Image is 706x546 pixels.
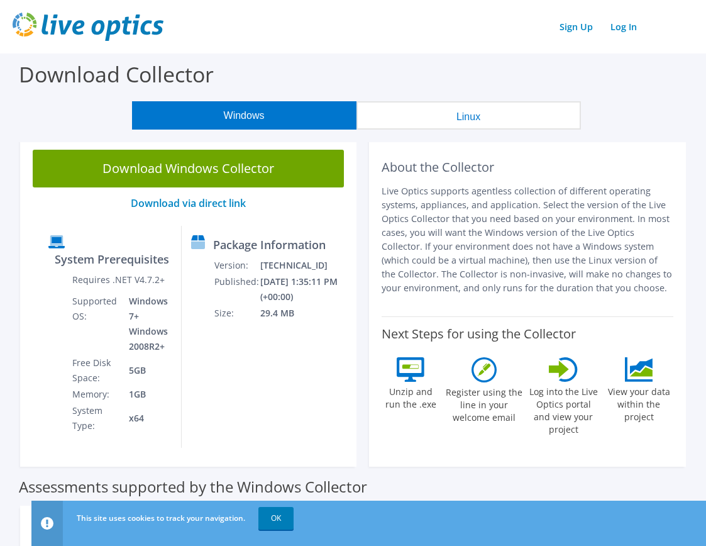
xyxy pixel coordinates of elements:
[604,382,673,423] label: View your data within the project
[19,60,214,89] label: Download Collector
[382,184,673,295] p: Live Optics supports agentless collection of different operating systems, appliances, and applica...
[260,257,351,274] td: [TECHNICAL_ID]
[72,274,165,286] label: Requires .NET V4.7.2+
[77,513,245,523] span: This site uses cookies to track your navigation.
[131,196,246,210] a: Download via direct link
[33,150,344,187] a: Download Windows Collector
[19,481,367,493] label: Assessments supported by the Windows Collector
[446,382,522,424] label: Register using the line in your welcome email
[356,101,581,130] button: Linux
[119,355,172,386] td: 5GB
[119,386,172,403] td: 1GB
[213,238,326,251] label: Package Information
[72,386,119,403] td: Memory:
[258,507,294,530] a: OK
[382,326,576,342] label: Next Steps for using the Collector
[260,274,351,305] td: [DATE] 1:35:11 PM (+00:00)
[72,355,119,386] td: Free Disk Space:
[72,293,119,355] td: Supported OS:
[604,18,643,36] a: Log In
[553,18,599,36] a: Sign Up
[214,274,260,305] td: Published:
[119,293,172,355] td: Windows 7+ Windows 2008R2+
[382,382,439,411] label: Unzip and run the .exe
[214,257,260,274] td: Version:
[214,305,260,321] td: Size:
[529,382,598,436] label: Log into the Live Optics portal and view your project
[132,101,356,130] button: Windows
[260,305,351,321] td: 29.4 MB
[119,403,172,434] td: x64
[72,403,119,434] td: System Type:
[55,253,169,265] label: System Prerequisites
[382,160,673,175] h2: About the Collector
[13,13,163,41] img: live_optics_svg.svg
